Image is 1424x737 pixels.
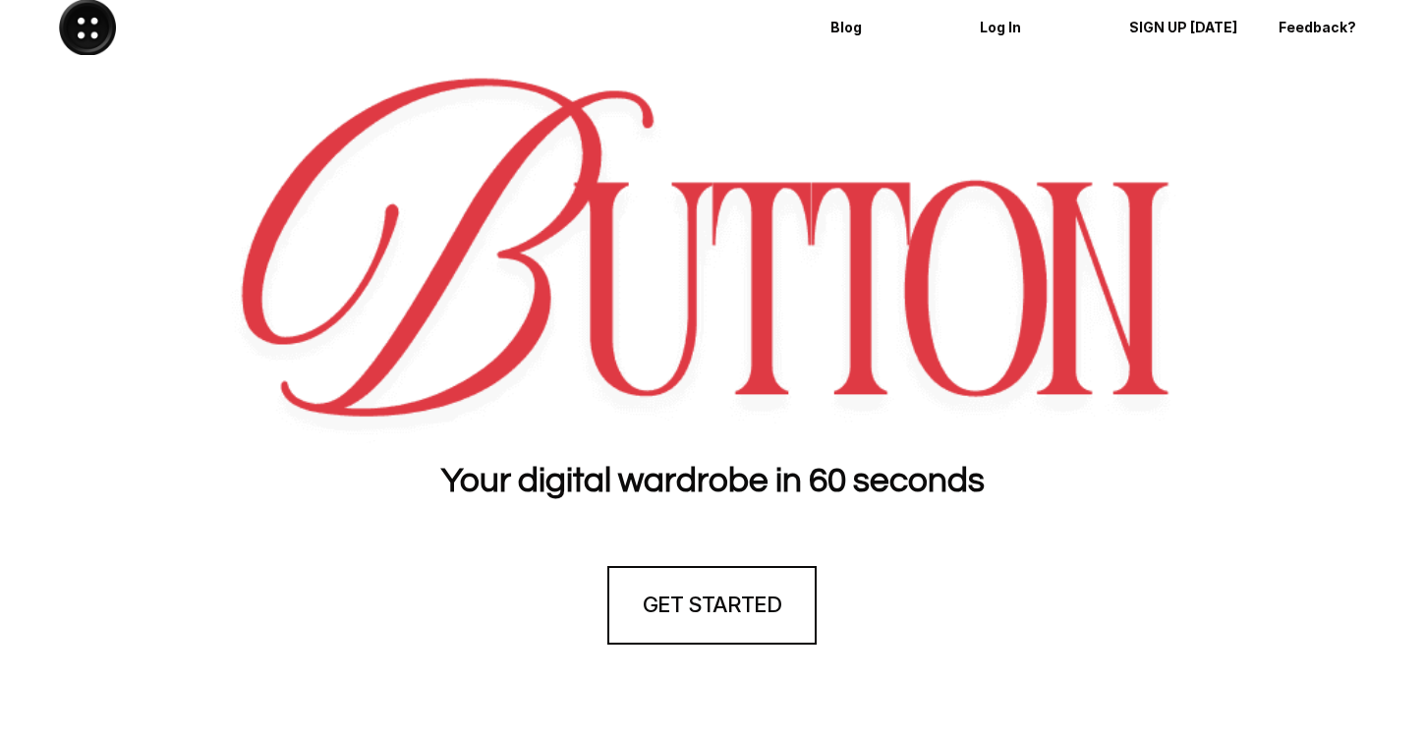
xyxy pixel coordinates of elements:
a: Feedback? [1265,2,1404,53]
strong: Your digital wardrobe in 60 seconds [440,463,984,498]
h4: GET STARTED [643,590,780,620]
p: Feedback? [1279,20,1391,36]
p: SIGN UP [DATE] [1129,20,1241,36]
a: GET STARTED [607,566,816,645]
a: Blog [817,2,956,53]
p: Blog [830,20,942,36]
a: SIGN UP [DATE] [1115,2,1255,53]
p: Log In [980,20,1092,36]
a: Log In [966,2,1106,53]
